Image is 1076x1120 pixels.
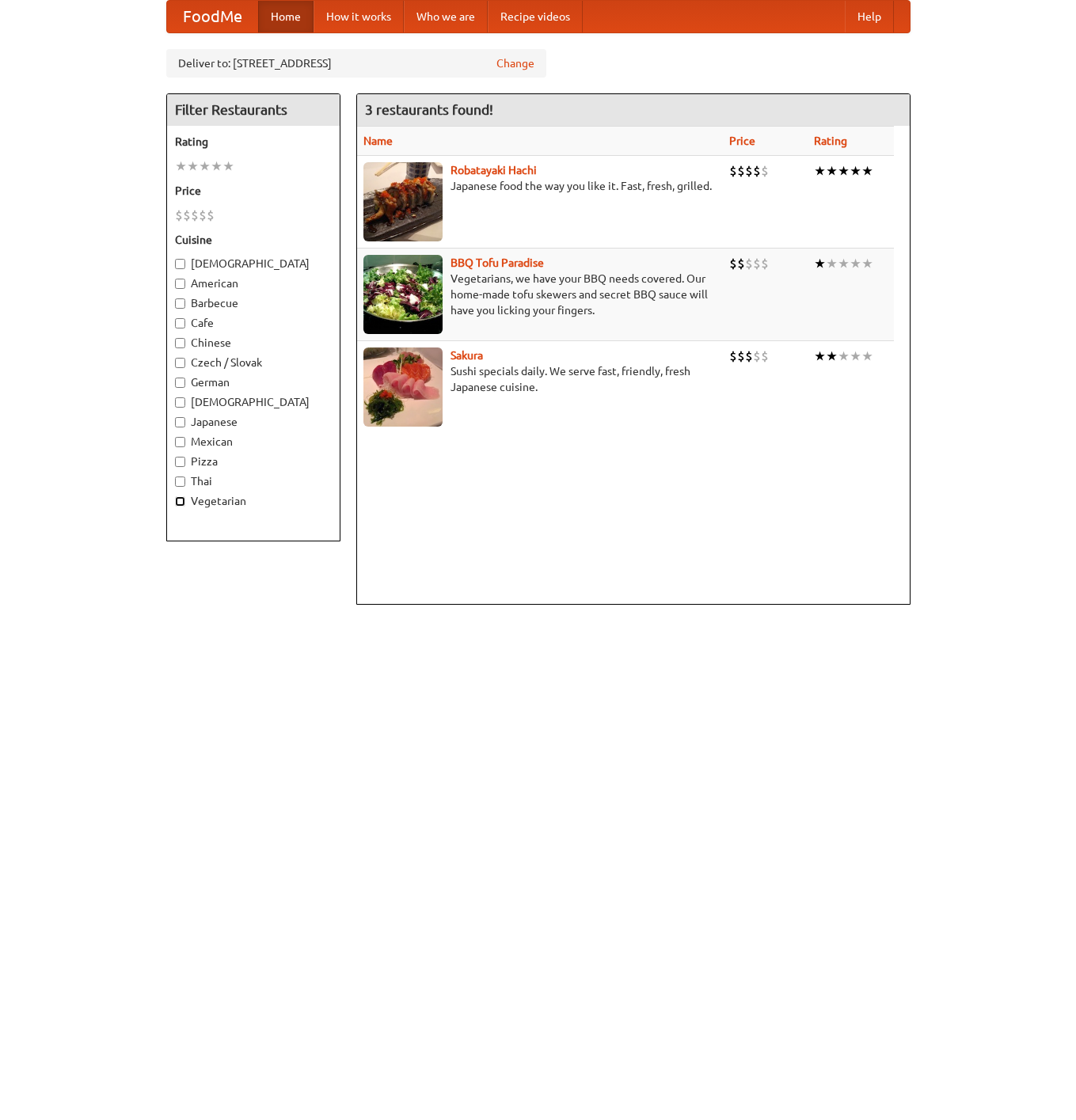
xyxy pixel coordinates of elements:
[814,162,826,180] li: ★
[175,394,332,410] label: [DEMOGRAPHIC_DATA]
[175,207,183,224] li: $
[175,275,332,291] label: American
[814,255,826,272] li: ★
[175,476,185,487] input: Thai
[166,49,546,78] div: Deliver to: [STREET_ADDRESS]
[826,162,838,180] li: ★
[861,162,873,180] li: ★
[365,102,493,117] ng-pluralize: 3 restaurants found!
[745,255,753,272] li: $
[761,347,769,365] li: $
[175,298,185,309] input: Barbecue
[850,162,861,180] li: ★
[175,232,332,248] h5: Cuisine
[861,255,873,272] li: ★
[745,162,753,180] li: $
[175,183,332,199] h5: Price
[175,335,332,351] label: Chinese
[753,162,761,180] li: $
[175,358,185,368] input: Czech / Slovak
[175,457,185,467] input: Pizza
[838,162,850,180] li: ★
[814,347,826,365] li: ★
[496,55,534,71] a: Change
[729,135,755,147] a: Price
[729,347,737,365] li: $
[175,318,185,328] input: Cafe
[175,259,185,269] input: [DEMOGRAPHIC_DATA]
[175,397,185,408] input: [DEMOGRAPHIC_DATA]
[737,347,745,365] li: $
[183,207,191,224] li: $
[175,158,187,175] li: ★
[761,162,769,180] li: $
[187,158,199,175] li: ★
[175,295,332,311] label: Barbecue
[175,378,185,388] input: German
[745,347,753,365] li: $
[363,178,717,194] p: Japanese food the way you like it. Fast, fresh, grilled.
[363,347,443,427] img: sakura.jpg
[175,414,332,430] label: Japanese
[814,135,847,147] a: Rating
[363,255,443,334] img: tofuparadise.jpg
[175,134,332,150] h5: Rating
[199,207,207,224] li: $
[451,349,483,362] a: Sakura
[753,255,761,272] li: $
[845,1,894,32] a: Help
[175,437,185,447] input: Mexican
[175,256,332,271] label: [DEMOGRAPHIC_DATA]
[199,158,211,175] li: ★
[451,164,537,177] a: Robatayaki Hachi
[314,1,404,32] a: How it works
[363,135,393,147] a: Name
[167,1,258,32] a: FoodMe
[175,315,332,331] label: Cafe
[211,158,222,175] li: ★
[167,94,340,126] h4: Filter Restaurants
[363,363,717,395] p: Sushi specials daily. We serve fast, friendly, fresh Japanese cuisine.
[737,162,745,180] li: $
[451,256,544,269] a: BBQ Tofu Paradise
[207,207,215,224] li: $
[838,347,850,365] li: ★
[826,347,838,365] li: ★
[222,158,234,175] li: ★
[861,347,873,365] li: ★
[753,347,761,365] li: $
[363,271,717,318] p: Vegetarians, we have your BBQ needs covered. Our home-made tofu skewers and secret BBQ sauce will...
[404,1,488,32] a: Who we are
[488,1,583,32] a: Recipe videos
[175,279,185,289] input: American
[191,207,199,224] li: $
[175,338,185,348] input: Chinese
[175,496,185,507] input: Vegetarian
[838,255,850,272] li: ★
[175,454,332,469] label: Pizza
[850,347,861,365] li: ★
[761,255,769,272] li: $
[363,162,443,241] img: robatayaki.jpg
[826,255,838,272] li: ★
[175,355,332,370] label: Czech / Slovak
[175,417,185,427] input: Japanese
[175,374,332,390] label: German
[175,473,332,489] label: Thai
[175,434,332,450] label: Mexican
[729,255,737,272] li: $
[729,162,737,180] li: $
[175,493,332,509] label: Vegetarian
[737,255,745,272] li: $
[258,1,314,32] a: Home
[850,255,861,272] li: ★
